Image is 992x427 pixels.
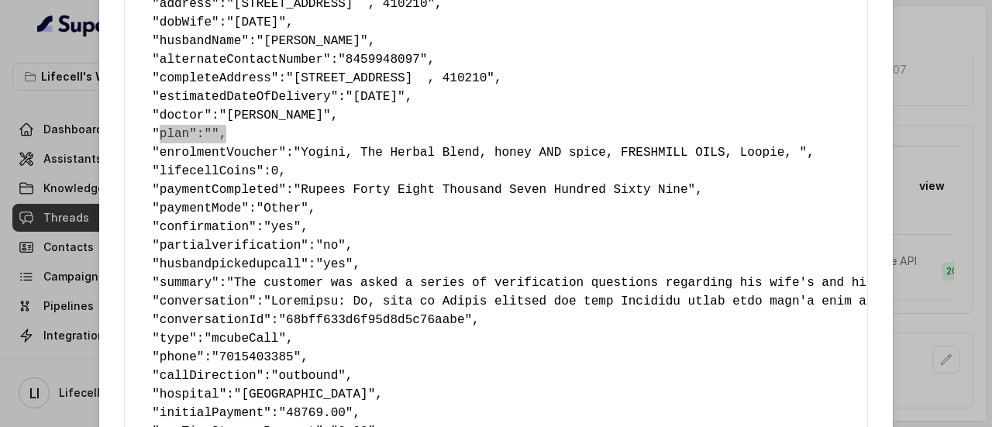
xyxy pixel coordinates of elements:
[160,53,323,67] span: alternateContactNumber
[204,332,286,346] span: "mcubeCall"
[160,220,249,234] span: confirmation
[257,34,368,48] span: "[PERSON_NAME]"
[160,108,205,122] span: doctor
[226,15,286,29] span: "[DATE]"
[160,201,242,215] span: paymentMode
[271,369,346,383] span: "outbound"
[338,53,427,67] span: "8459948097"
[263,220,301,234] span: "yes"
[160,257,301,271] span: husbandpickedupcall
[160,239,301,253] span: partialverification
[160,15,212,29] span: dobWife
[204,127,219,141] span: ""
[160,71,271,85] span: completeAddress
[160,387,219,401] span: hospital
[160,276,212,290] span: summary
[160,369,257,383] span: callDirection
[315,239,345,253] span: "no"
[160,146,279,160] span: enrolmentVoucher
[160,34,242,48] span: husbandName
[286,71,494,85] span: "[STREET_ADDRESS] , 410210"
[160,127,189,141] span: plan
[219,108,331,122] span: "[PERSON_NAME]"
[234,387,375,401] span: "[GEOGRAPHIC_DATA]"
[212,350,301,364] span: "7015403385"
[160,406,263,420] span: initialPayment
[160,90,331,104] span: estimatedDateOfDelivery
[257,201,308,215] span: "Other"
[294,146,808,160] span: "Yogini, The Herbal Blend, honey AND spice, FRESHMILL OILS, Loopie, "
[278,313,472,327] span: "68bff633d6f95d8d5c76aabe"
[278,406,353,420] span: "48769.00"
[160,164,257,178] span: lifecellCoins
[160,313,263,327] span: conversationId
[160,183,279,197] span: paymentCompleted
[346,90,405,104] span: "[DATE]"
[294,183,695,197] span: "Rupees Forty Eight Thousand Seven Hundred Sixty Nine"
[160,294,249,308] span: conversation
[160,350,197,364] span: phone
[315,257,353,271] span: "yes"
[271,164,279,178] span: 0
[160,332,189,346] span: type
